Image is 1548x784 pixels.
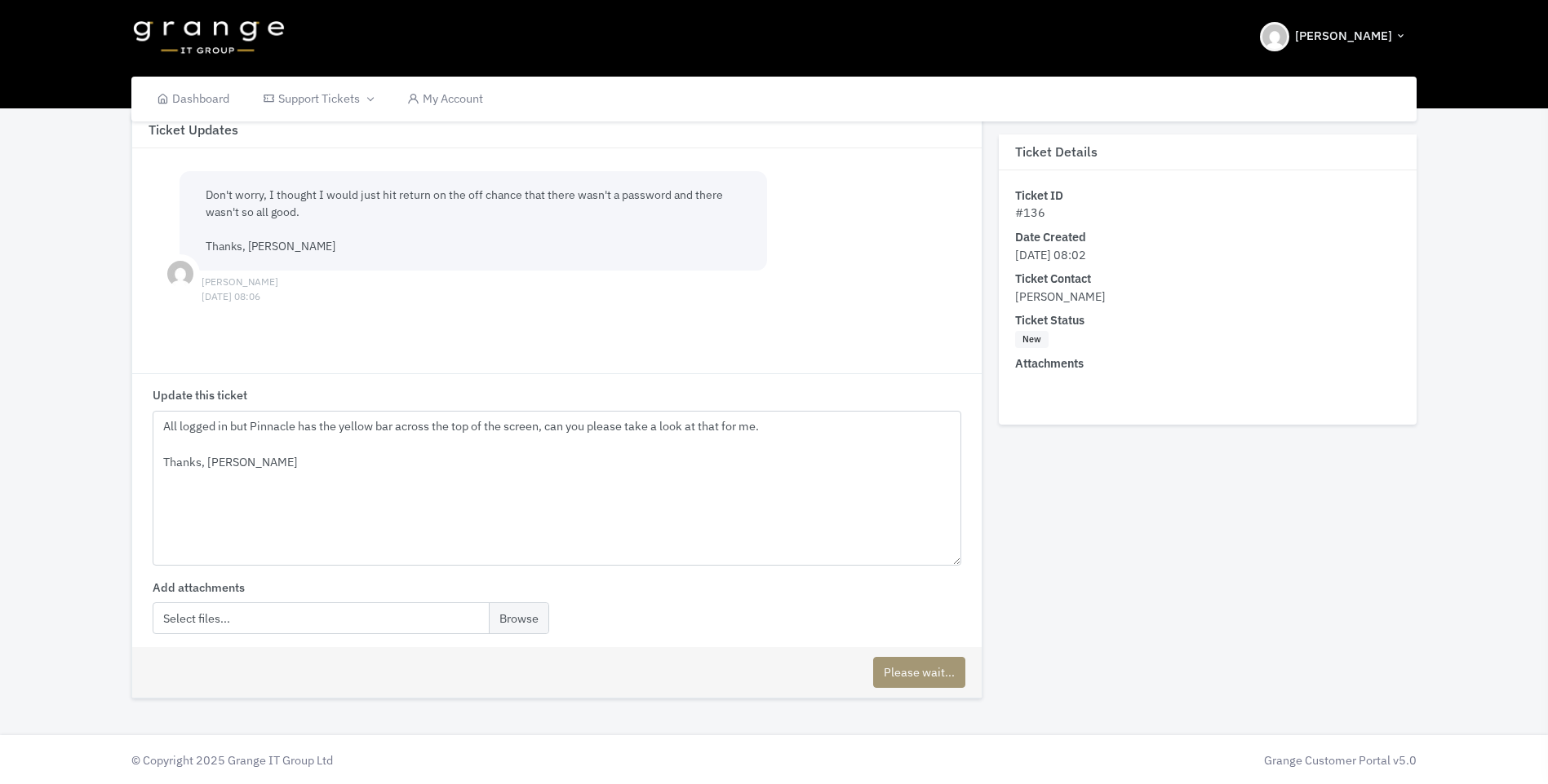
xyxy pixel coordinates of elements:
span: [PERSON_NAME] [DATE] 08:06 [202,275,278,289]
label: Add attachments [153,579,245,597]
div: © Copyright 2025 Grange IT Group Ltd [123,751,774,769]
dt: Ticket Contact [1015,271,1400,288]
dt: Ticket ID [1015,187,1400,205]
span: #136 [1015,205,1045,221]
div: Grange Customer Portal v5.0 [783,751,1417,769]
button: Please wait... [873,657,965,689]
dt: Date Created [1015,228,1400,246]
span: Don't worry, I thought I would just hit return on the off chance that there wasn't a password and... [206,187,723,253]
label: Update this ticket [153,386,247,404]
a: Dashboard [140,77,246,121]
span: [PERSON_NAME] [1295,27,1392,46]
span: [DATE] 08:02 [1015,247,1086,262]
span: New [1015,331,1048,349]
a: My Account [390,77,500,121]
h3: Ticket Details [999,134,1417,170]
img: Header Avatar [1260,22,1289,51]
button: [PERSON_NAME] [1250,8,1417,65]
a: Support Tickets [246,77,389,121]
h3: Ticket Updates [132,112,982,148]
dt: Ticket Status [1015,312,1400,330]
dt: Attachments [1015,355,1400,373]
span: [PERSON_NAME] [1015,288,1106,304]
